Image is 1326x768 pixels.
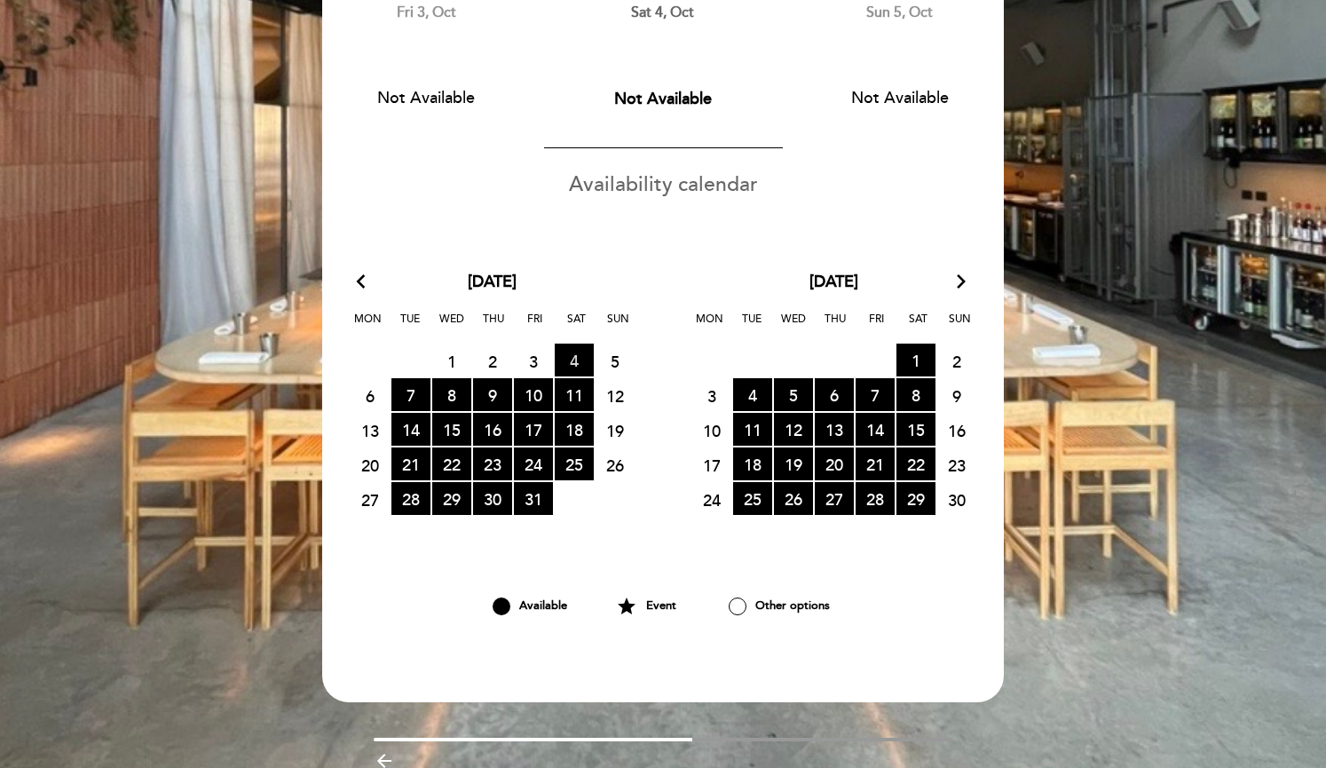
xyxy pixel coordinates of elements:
span: [DATE] [468,271,517,294]
span: Availability calendar [569,172,758,197]
span: Fri [859,310,895,343]
span: 30 [473,482,512,515]
span: 17 [514,413,553,446]
span: Thu [817,310,853,343]
span: 5 [596,344,635,377]
span: 16 [937,414,976,447]
span: 4 [555,344,594,376]
span: 1 [896,344,935,376]
span: 15 [432,413,471,446]
div: Sun 5, Oct [794,3,1005,23]
span: 13 [351,414,390,447]
span: 17 [692,448,731,481]
span: 12 [596,379,635,412]
span: 6 [815,378,854,411]
span: 22 [896,447,935,480]
div: Fri 3, Oct [321,3,532,23]
span: 25 [733,482,772,515]
span: 15 [896,413,935,446]
span: 27 [351,483,390,516]
span: Sat [559,310,595,343]
button: Not Available [579,76,747,121]
span: 10 [514,378,553,411]
span: Sat [901,310,936,343]
span: 5 [774,378,813,411]
span: 27 [815,482,854,515]
div: Sat 4, Oct [558,3,769,23]
span: 4 [733,378,772,411]
span: 25 [555,447,594,480]
span: 20 [815,447,854,480]
span: Wed [434,310,470,343]
span: 13 [815,413,854,446]
span: Tue [392,310,428,343]
span: Mon [692,310,728,343]
button: Not Available [816,75,984,120]
span: Mon [351,310,386,343]
span: 14 [391,413,430,446]
span: 24 [514,447,553,480]
span: 18 [733,447,772,480]
span: 20 [351,448,390,481]
span: 2 [473,344,512,377]
span: Not Available [614,89,712,108]
span: 8 [432,378,471,411]
span: Fri [517,310,553,343]
span: 3 [692,379,731,412]
span: 6 [351,379,390,412]
button: Not Available [342,75,510,120]
span: Tue [734,310,770,343]
span: 29 [896,482,935,515]
span: 9 [937,379,976,412]
span: 9 [473,378,512,411]
span: 14 [856,413,895,446]
div: Available [463,591,596,622]
span: Sun [943,310,978,343]
span: 8 [896,378,935,411]
span: 12 [774,413,813,446]
span: 7 [856,378,895,411]
div: Other options [696,591,862,622]
span: 11 [555,378,594,411]
span: 21 [856,447,895,480]
span: 28 [391,482,430,515]
span: 16 [473,413,512,446]
span: 29 [432,482,471,515]
span: 19 [596,414,635,447]
i: star [616,591,637,622]
span: 26 [596,448,635,481]
span: Sun [601,310,636,343]
span: 10 [692,414,731,447]
span: 24 [692,483,731,516]
span: 26 [774,482,813,515]
span: Wed [776,310,811,343]
span: 21 [391,447,430,480]
span: 28 [856,482,895,515]
span: 3 [514,344,553,377]
span: [DATE] [809,271,858,294]
span: 22 [432,447,471,480]
i: arrow_back_ios [357,271,373,294]
span: 7 [391,378,430,411]
span: 2 [937,344,976,377]
div: Event [596,591,696,622]
span: 19 [774,447,813,480]
span: 23 [937,448,976,481]
span: Thu [476,310,511,343]
span: 1 [432,344,471,377]
span: 11 [733,413,772,446]
i: arrow_forward_ios [953,271,969,294]
span: 18 [555,413,594,446]
span: 30 [937,483,976,516]
span: 23 [473,447,512,480]
span: 31 [514,482,553,515]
